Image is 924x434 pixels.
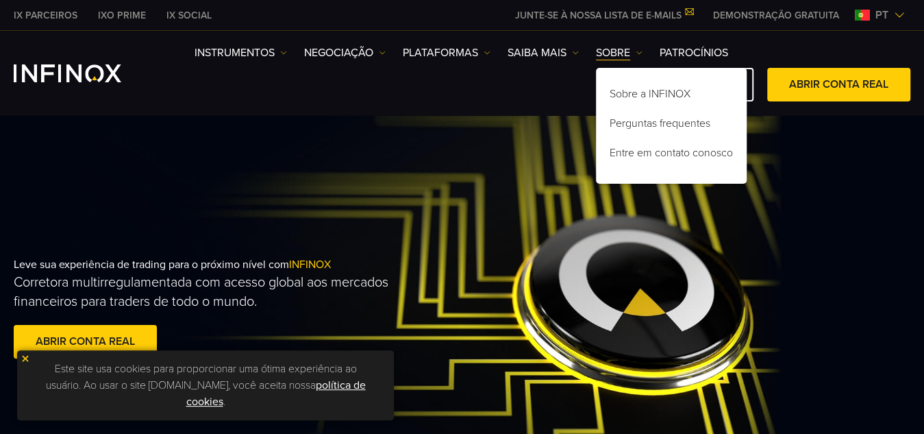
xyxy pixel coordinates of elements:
[596,82,747,111] a: Sobre a INFINOX
[195,45,287,61] a: Instrumentos
[596,111,747,141] a: Perguntas frequentes
[88,8,156,23] a: INFINOX
[3,8,88,23] a: INFINOX
[596,141,747,170] a: Entre em contato conosco
[660,45,728,61] a: Patrocínios
[703,8,849,23] a: INFINOX MENU
[403,45,490,61] a: PLATAFORMAS
[14,64,153,82] a: INFINOX Logo
[14,325,157,359] a: ABRIR CONTA REAL
[304,45,386,61] a: NEGOCIAÇÃO
[21,354,30,363] img: yellow close icon
[767,68,910,101] a: ABRIR CONTA REAL
[596,45,642,61] a: SOBRE
[24,357,387,413] p: Este site usa cookies para proporcionar uma ótima experiência ao usuário. Ao usar o site [DOMAIN_...
[508,45,579,61] a: Saiba mais
[14,273,394,311] p: Corretora multirregulamentada com acesso global aos mercados financeiros para traders de todo o m...
[505,10,703,21] a: JUNTE-SE À NOSSA LISTA DE E-MAILS
[156,8,222,23] a: INFINOX
[289,258,331,272] span: INFINOX
[14,236,489,384] div: Leve sua experiência de trading para o próximo nível com
[870,7,894,23] span: pt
